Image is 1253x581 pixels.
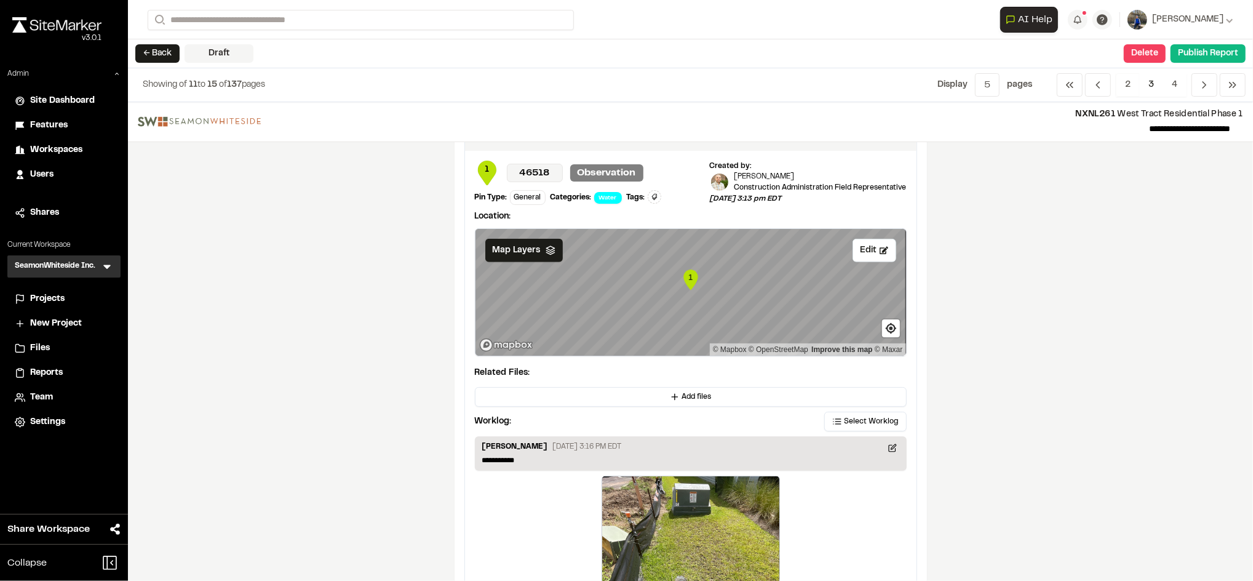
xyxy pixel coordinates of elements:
text: 1 [688,273,693,282]
div: Draft [185,44,253,63]
span: Collapse [7,556,47,571]
p: West Tract Residential Phase 1 [271,108,1243,121]
a: Files [15,342,113,355]
span: Showing of [143,81,189,89]
a: Mapbox [713,345,747,354]
img: User [1128,10,1147,30]
span: Projects [30,292,65,306]
a: Team [15,391,113,404]
h3: SeamonWhiteside Inc. [15,260,95,273]
a: Map feedback [811,345,872,354]
img: file [138,117,261,127]
p: Admin [7,68,29,79]
span: Map Layers [493,244,541,257]
p: page s [1007,78,1032,92]
p: Observation [570,164,643,182]
a: Reports [15,366,113,380]
p: [DATE] 3:13 pm EDT [710,193,907,204]
button: ← Back [135,44,180,63]
a: Features [15,119,113,132]
p: Related Files: [475,366,907,380]
div: Tags: [627,192,645,203]
a: Settings [15,415,113,429]
span: 4 [1163,73,1187,97]
p: Construction Administration Field Representative [734,182,907,193]
span: 1 [475,163,499,177]
button: Add files [475,387,907,407]
span: [PERSON_NAME] [1152,13,1223,26]
span: AI Help [1018,12,1052,27]
a: Shares [15,206,113,220]
span: Select Worklog [845,416,899,427]
a: Users [15,168,113,182]
span: Users [30,168,54,182]
a: Projects [15,292,113,306]
div: General [510,190,546,205]
span: Reports [30,366,63,380]
span: NXNL261 [1076,111,1115,118]
button: Delete [1124,44,1166,63]
p: 46518 [507,164,563,182]
span: 3 [1139,73,1163,97]
button: Edit Tags [648,190,661,204]
span: Shares [30,206,59,220]
span: Files [30,342,50,355]
a: Maxar [875,345,903,354]
span: Features [30,119,68,132]
button: Open AI Assistant [1000,7,1058,33]
button: Publish Report [1171,44,1246,63]
span: Team [30,391,53,404]
div: Categories: [551,192,592,203]
a: Site Dashboard [15,94,113,108]
p: Worklog: [475,415,512,428]
div: Oh geez...please don't... [12,33,101,44]
img: rebrand.png [12,17,101,33]
div: Pin Type: [475,192,507,203]
p: [PERSON_NAME] [482,441,548,455]
nav: Navigation [1057,73,1246,97]
span: New Project [30,317,82,331]
button: [PERSON_NAME] [1128,10,1233,30]
span: 15 [207,81,217,89]
span: 11 [189,81,197,89]
div: Created by: [710,161,907,172]
a: Mapbox logo [479,338,533,352]
span: Share Workspace [7,522,90,537]
button: Select Worklog [824,412,907,431]
span: 2 [1116,73,1140,97]
button: Edit [853,239,896,262]
canvas: Map [475,229,906,356]
a: New Project [15,317,113,331]
span: Add files [682,391,712,403]
p: Display [937,78,968,92]
p: Current Workspace [7,239,121,250]
span: Workspaces [30,143,82,157]
p: [DATE] 3:16 PM EDT [553,441,622,452]
p: Location: [475,210,907,223]
div: Open AI Assistant [1000,7,1063,33]
span: 137 [227,81,242,89]
p: [PERSON_NAME] [734,172,907,182]
button: Find my location [882,319,900,337]
span: Water [594,192,622,204]
a: OpenStreetMap [749,345,808,354]
div: Map marker [682,268,700,292]
span: Site Dashboard [30,94,95,108]
p: to of pages [143,78,265,92]
button: 5 [975,73,1000,97]
button: Search [148,10,170,30]
a: Workspaces [15,143,113,157]
span: Settings [30,415,65,429]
